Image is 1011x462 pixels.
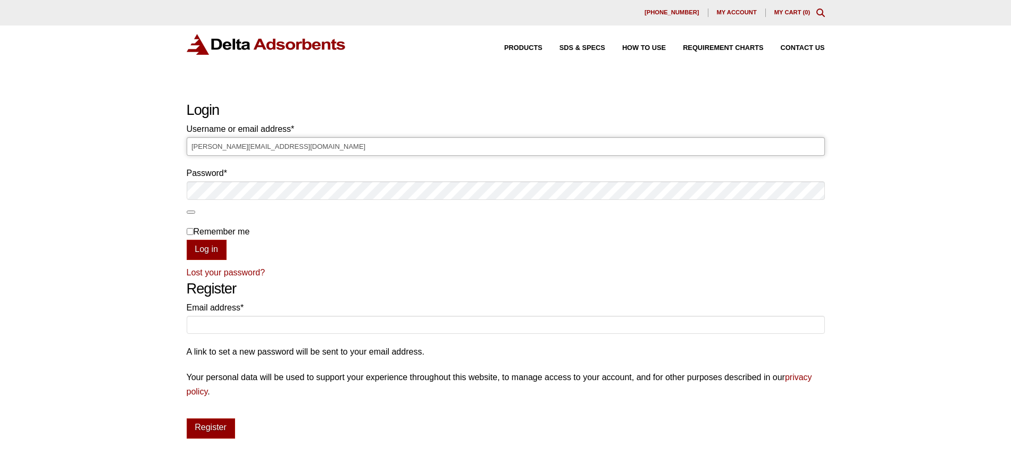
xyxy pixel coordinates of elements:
[683,45,763,52] span: Requirement Charts
[194,227,250,236] span: Remember me
[781,45,825,52] span: Contact Us
[187,240,227,260] button: Log in
[187,268,265,277] a: Lost your password?
[764,45,825,52] a: Contact Us
[559,45,605,52] span: SDS & SPECS
[187,34,346,55] img: Delta Adsorbents
[504,45,542,52] span: Products
[542,45,605,52] a: SDS & SPECS
[187,370,825,399] p: Your personal data will be used to support your experience throughout this website, to manage acc...
[187,211,195,214] button: Show password
[187,345,825,359] p: A link to set a new password will be sent to your email address.
[187,122,825,136] label: Username or email address
[717,10,757,15] span: My account
[666,45,763,52] a: Requirement Charts
[605,45,666,52] a: How to Use
[187,166,825,180] label: Password
[645,10,699,15] span: [PHONE_NUMBER]
[187,102,825,119] h2: Login
[187,300,825,315] label: Email address
[816,9,825,17] div: Toggle Modal Content
[636,9,708,17] a: [PHONE_NUMBER]
[187,418,235,439] button: Register
[708,9,766,17] a: My account
[774,9,811,15] a: My Cart (0)
[487,45,542,52] a: Products
[187,280,825,298] h2: Register
[622,45,666,52] span: How to Use
[805,9,808,15] span: 0
[187,228,194,235] input: Remember me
